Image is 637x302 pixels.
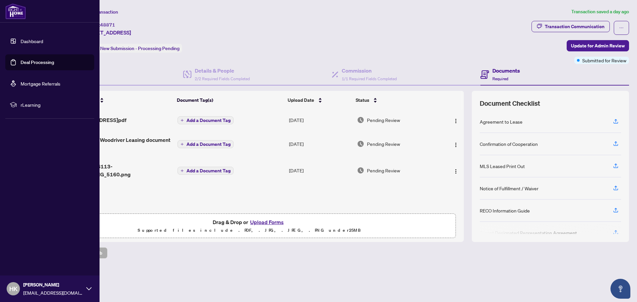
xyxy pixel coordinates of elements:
div: Status: [82,44,182,53]
span: Drag & Drop orUpload FormsSupported files include .PDF, .JPG, .JPEG, .PNG under25MB [43,214,456,238]
button: Logo [451,165,461,176]
button: Upload Forms [248,218,286,226]
td: [DATE] [286,157,355,184]
td: [DATE] [286,131,355,157]
button: Add a Document Tag [177,116,234,125]
button: Add a Document Tag [177,140,234,148]
a: Mortgage Referrals [21,81,60,87]
span: 1/1 Required Fields Completed [342,76,397,81]
img: logo [5,3,26,19]
a: Deal Processing [21,59,54,65]
span: Pending Review [367,116,400,124]
img: Logo [453,169,459,174]
button: Open asap [610,279,630,299]
span: ellipsis [619,26,624,30]
img: Logo [453,118,459,124]
span: Add a Document Tag [186,168,231,173]
button: Add a Document Tag [177,140,234,149]
span: 2/2 Required Fields Completed [195,76,250,81]
span: Accepted 73 Woodriver Leasing document [DATE].pdf [67,136,173,152]
article: Transaction saved a day ago [571,8,629,16]
span: [STREET_ADDRESS] [82,29,131,36]
img: Document Status [357,167,364,174]
img: Document Status [357,140,364,148]
span: New Submission - Processing Pending [100,45,179,51]
h4: Commission [342,67,397,75]
span: Update for Admin Review [571,40,625,51]
img: Logo [453,142,459,148]
span: View Transaction [83,9,118,15]
span: Add a Document Tag [186,142,231,147]
div: Notice of Fulfillment / Waiver [480,185,538,192]
span: Document Checklist [480,99,540,108]
div: Confirmation of Cooperation [480,140,538,148]
th: Upload Date [285,91,353,109]
h4: Details & People [195,67,250,75]
span: Add a Document Tag [186,118,231,123]
button: Add a Document Tag [177,167,234,175]
span: Pending Review [367,167,400,174]
button: Logo [451,139,461,149]
span: Status [356,96,369,104]
span: [EMAIL_ADDRESS][DOMAIN_NAME] [23,289,83,296]
th: Document Tag(s) [174,91,285,109]
span: 1755296166113-thumbnail_IMG_5160.png [67,162,173,178]
span: Upload Date [288,96,314,104]
button: Add a Document Tag [177,116,234,124]
span: rLearning [21,101,90,108]
span: 48871 [100,22,115,28]
span: plus [180,169,184,172]
a: Dashboard [21,38,43,44]
div: MLS Leased Print Out [480,162,525,170]
button: Transaction Communication [531,21,610,32]
button: Update for Admin Review [567,40,629,51]
span: Submitted for Review [582,57,626,64]
span: Pending Review [367,140,400,148]
p: Supported files include .PDF, .JPG, .JPEG, .PNG under 25 MB [47,226,452,234]
span: [PERSON_NAME] [23,281,83,288]
th: Status [353,91,438,109]
div: Transaction Communication [545,21,604,32]
div: RECO Information Guide [480,207,530,214]
span: plus [180,143,184,146]
td: [DATE] [286,109,355,131]
h4: Documents [492,67,520,75]
img: Document Status [357,116,364,124]
span: plus [180,119,184,122]
th: (3) File Name [64,91,174,109]
span: Drag & Drop or [213,218,286,226]
div: Agreement to Lease [480,118,523,125]
button: Logo [451,115,461,125]
span: Required [492,76,508,81]
span: HK [9,284,18,293]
